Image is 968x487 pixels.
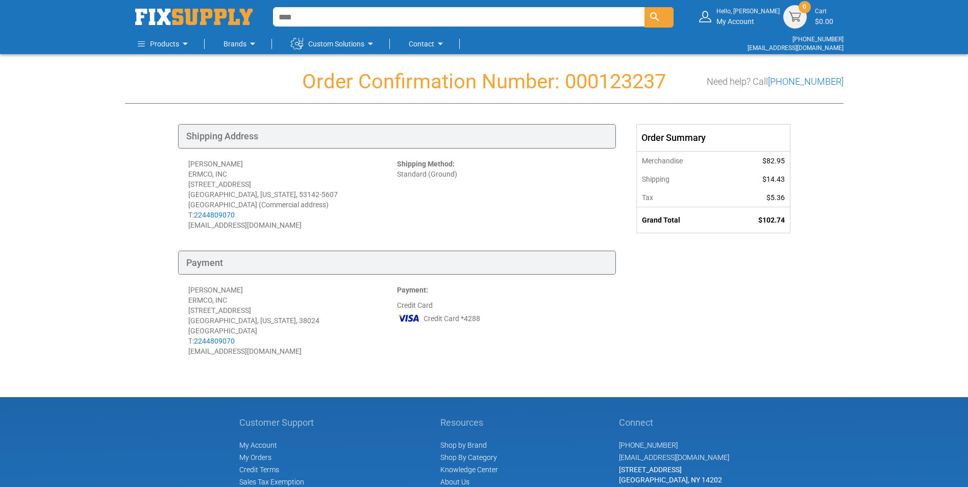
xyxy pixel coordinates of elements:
[125,70,843,93] h1: Order Confirmation Number: 000123237
[397,159,606,230] div: Standard (Ground)
[619,441,678,449] a: [PHONE_NUMBER]
[440,466,498,474] a: Knowledge Center
[291,34,377,54] a: Custom Solutions
[637,188,726,207] th: Tax
[440,441,487,449] a: Shop by Brand
[815,7,833,16] small: Cart
[239,466,279,474] span: Credit Terms
[239,441,277,449] span: My Account
[619,453,729,461] a: [EMAIL_ADDRESS][DOMAIN_NAME]
[224,34,259,54] a: Brands
[619,466,722,484] span: [STREET_ADDRESS] [GEOGRAPHIC_DATA], NY 14202
[178,251,616,275] div: Payment
[762,157,785,165] span: $82.95
[748,44,843,52] a: [EMAIL_ADDRESS][DOMAIN_NAME]
[138,34,191,54] a: Products
[716,7,780,16] small: Hello, [PERSON_NAME]
[440,478,469,486] a: About Us
[188,159,397,230] div: [PERSON_NAME] ERMCO, INC [STREET_ADDRESS] [GEOGRAPHIC_DATA], [US_STATE], 53142-5607 [GEOGRAPHIC_D...
[815,17,833,26] span: $0.00
[803,3,806,11] span: 0
[619,418,729,428] h5: Connect
[135,9,253,25] img: Fix Industrial Supply
[135,9,253,25] a: store logo
[758,216,785,224] span: $102.74
[239,453,271,461] span: My Orders
[424,313,480,324] span: Credit Card *4288
[766,193,785,202] span: $5.36
[768,76,843,87] a: [PHONE_NUMBER]
[440,453,497,461] a: Shop By Category
[397,285,606,356] div: Credit Card
[409,34,446,54] a: Contact
[194,211,235,219] a: 2244809070
[239,478,304,486] span: Sales Tax Exemption
[178,124,616,149] div: Shipping Address
[762,175,785,183] span: $14.43
[397,310,420,326] img: VI
[188,285,397,356] div: [PERSON_NAME] ERMCO, INC [STREET_ADDRESS] [GEOGRAPHIC_DATA], [US_STATE], 38024 [GEOGRAPHIC_DATA] ...
[637,170,726,188] th: Shipping
[716,7,780,26] div: My Account
[239,418,319,428] h5: Customer Support
[707,77,843,87] h3: Need help? Call
[440,418,498,428] h5: Resources
[642,216,680,224] strong: Grand Total
[397,286,428,294] strong: Payment:
[637,151,726,170] th: Merchandise
[194,337,235,345] a: 2244809070
[397,160,455,168] strong: Shipping Method:
[792,36,843,43] a: [PHONE_NUMBER]
[637,125,790,151] div: Order Summary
